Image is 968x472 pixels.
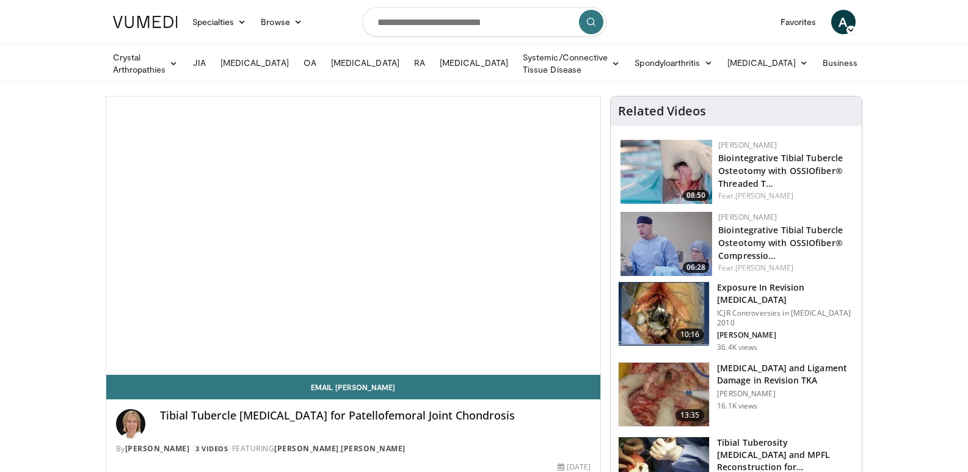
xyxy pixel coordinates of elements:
a: Biointegrative Tibial Tubercle Osteotomy with OSSIOfiber® Compressio… [718,224,843,261]
h4: Related Videos [618,104,706,118]
p: ICJR Controversies in [MEDICAL_DATA] 2010 [717,308,854,328]
a: [MEDICAL_DATA] [213,51,296,75]
input: Search topics, interventions [362,7,606,37]
a: [PERSON_NAME] [341,443,406,454]
a: [MEDICAL_DATA] [720,51,815,75]
a: Crystal Arthropathies [106,51,186,76]
a: 13:35 [MEDICAL_DATA] and Ligament Damage in Revision TKA [PERSON_NAME] 16.1K views [618,362,854,427]
h3: [MEDICAL_DATA] and Ligament Damage in Revision TKA [717,362,854,387]
video-js: Video Player [106,96,601,375]
a: Spondyloarthritis [627,51,719,75]
img: Avatar [116,409,145,438]
a: [MEDICAL_DATA] [324,51,407,75]
a: [MEDICAL_DATA] [432,51,515,75]
a: [PERSON_NAME] [735,263,793,273]
h4: Tibial Tubercle [MEDICAL_DATA] for Patellofemoral Joint Chondrosis [160,409,591,423]
a: RA [407,51,432,75]
span: 08:50 [683,190,709,201]
a: [PERSON_NAME] [718,140,777,150]
img: whiteside_bone_loss_3.png.150x105_q85_crop-smart_upscale.jpg [619,363,709,426]
img: Screen_shot_2010-09-03_at_2.11.03_PM_2.png.150x105_q85_crop-smart_upscale.jpg [619,282,709,346]
h3: Exposure In Revision [MEDICAL_DATA] [717,281,854,306]
img: 14934b67-7d06-479f-8b24-1e3c477188f5.150x105_q85_crop-smart_upscale.jpg [620,140,712,204]
a: [PERSON_NAME] [125,443,190,454]
a: 06:28 [620,212,712,276]
a: Favorites [773,10,824,34]
a: Email [PERSON_NAME] [106,375,601,399]
p: [PERSON_NAME] [717,389,854,399]
p: [PERSON_NAME] [717,330,854,340]
a: JIA [186,51,213,75]
a: 08:50 [620,140,712,204]
p: 36.4K views [717,343,757,352]
img: 2fac5f83-3fa8-46d6-96c1-ffb83ee82a09.150x105_q85_crop-smart_upscale.jpg [620,212,712,276]
a: 10:16 Exposure In Revision [MEDICAL_DATA] ICJR Controversies in [MEDICAL_DATA] 2010 [PERSON_NAME]... [618,281,854,352]
a: [PERSON_NAME] [718,212,777,222]
a: [PERSON_NAME] [735,191,793,201]
div: By FEATURING , [116,443,591,454]
a: Specialties [185,10,254,34]
img: VuMedi Logo [113,16,178,28]
div: Feat. [718,263,852,274]
div: Feat. [718,191,852,202]
span: 10:16 [675,329,705,341]
a: A [831,10,856,34]
a: Business [815,51,878,75]
a: Browse [253,10,310,34]
span: 06:28 [683,262,709,273]
a: [PERSON_NAME] [274,443,339,454]
a: 3 Videos [192,444,232,454]
p: 16.1K views [717,401,757,411]
a: OA [296,51,324,75]
span: 13:35 [675,409,705,421]
a: Biointegrative Tibial Tubercle Osteotomy with OSSIOfiber® Threaded T… [718,152,843,189]
a: Systemic/Connective Tissue Disease [515,51,627,76]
